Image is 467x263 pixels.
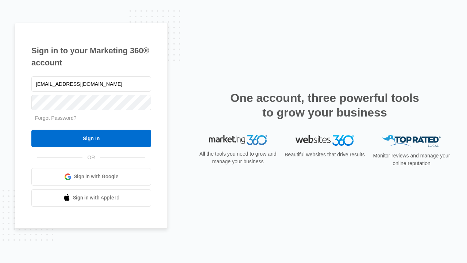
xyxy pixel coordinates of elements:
[31,168,151,186] a: Sign in with Google
[228,91,421,120] h2: One account, three powerful tools to grow your business
[31,189,151,207] a: Sign in with Apple Id
[31,76,151,92] input: Email
[371,152,452,167] p: Monitor reviews and manage your online reputation
[73,194,120,202] span: Sign in with Apple Id
[31,130,151,147] input: Sign In
[82,154,100,161] span: OR
[209,135,267,145] img: Marketing 360
[74,173,119,180] span: Sign in with Google
[197,150,279,165] p: All the tools you need to grow and manage your business
[284,151,366,159] p: Beautiful websites that drive results
[31,45,151,69] h1: Sign in to your Marketing 360® account
[35,115,77,121] a: Forgot Password?
[296,135,354,146] img: Websites 360
[382,135,441,147] img: Top Rated Local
